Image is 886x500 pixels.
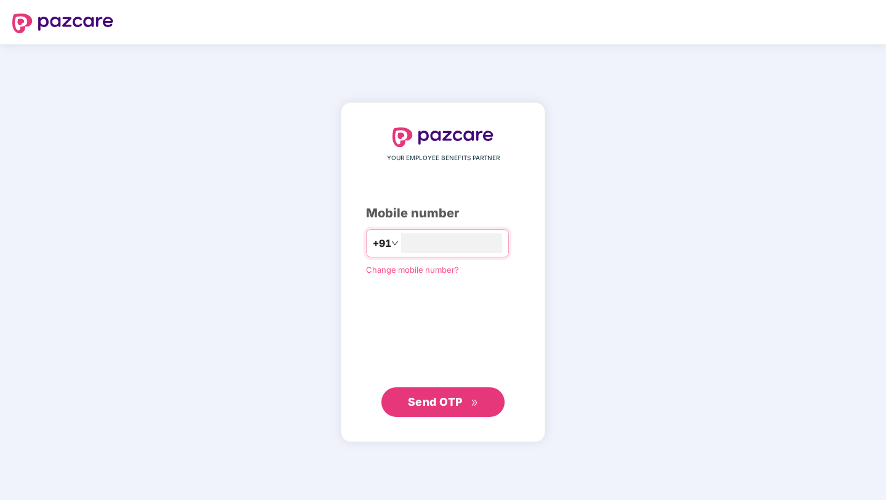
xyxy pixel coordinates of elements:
[471,399,479,407] span: double-right
[373,236,391,251] span: +91
[12,14,113,33] img: logo
[391,240,399,247] span: down
[392,127,494,147] img: logo
[366,265,459,275] a: Change mobile number?
[387,153,500,163] span: YOUR EMPLOYEE BENEFITS PARTNER
[408,395,463,408] span: Send OTP
[366,204,520,223] div: Mobile number
[381,387,505,417] button: Send OTPdouble-right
